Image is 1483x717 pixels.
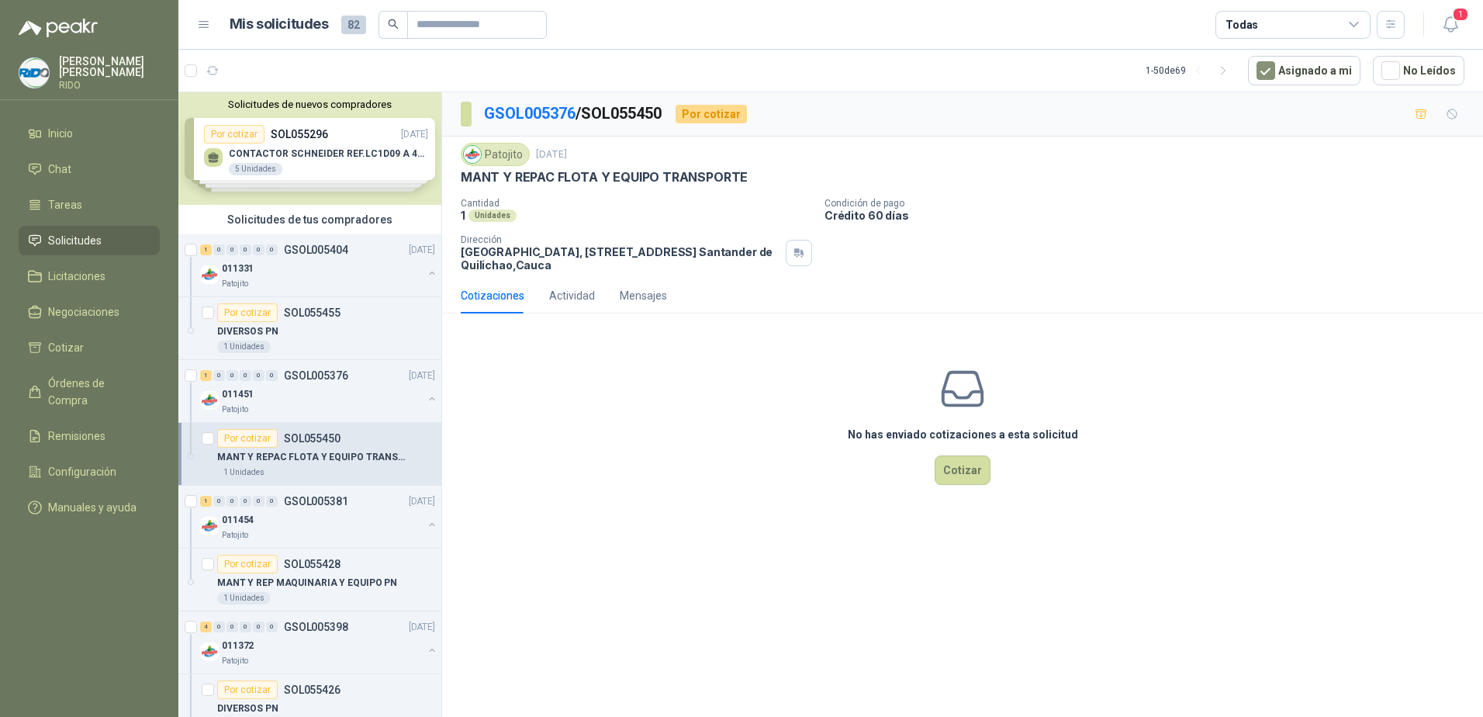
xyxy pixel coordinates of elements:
[226,244,238,255] div: 0
[213,370,225,381] div: 0
[48,196,82,213] span: Tareas
[48,268,105,285] span: Licitaciones
[48,232,102,249] span: Solicitudes
[549,287,595,304] div: Actividad
[284,370,348,381] p: GSOL005376
[222,655,248,667] p: Patojito
[824,198,1477,209] p: Condición de pago
[240,244,251,255] div: 0
[185,99,435,110] button: Solicitudes de nuevos compradores
[200,265,219,284] img: Company Logo
[461,143,530,166] div: Patojito
[824,209,1477,222] p: Crédito 60 días
[226,370,238,381] div: 0
[1248,56,1360,85] button: Asignado a mi
[468,210,517,222] div: Unidades
[1436,11,1464,39] button: 1
[222,262,254,276] p: 011331
[253,622,264,632] div: 0
[409,369,435,383] p: [DATE]
[217,303,278,322] div: Por cotizar
[461,234,780,245] p: Dirección
[284,622,348,632] p: GSOL005398
[253,370,264,381] div: 0
[48,303,119,320] span: Negociaciones
[266,370,278,381] div: 0
[240,370,251,381] div: 0
[200,366,438,416] a: 1 0 0 0 0 0 GSOL005376[DATE] Company Logo011451Patojito
[409,620,435,635] p: [DATE]
[200,517,219,535] img: Company Logo
[284,307,341,318] p: SOL055455
[48,339,84,356] span: Cotizar
[200,618,438,667] a: 4 0 0 0 0 0 GSOL005398[DATE] Company Logo011372Patojito
[676,105,747,123] div: Por cotizar
[230,13,329,36] h1: Mis solicitudes
[253,244,264,255] div: 0
[217,592,271,604] div: 1 Unidades
[200,244,212,255] div: 1
[48,375,145,409] span: Órdenes de Compra
[341,16,366,34] span: 82
[200,391,219,410] img: Company Logo
[217,681,278,699] div: Por cotizar
[217,450,410,465] p: MANT Y REPAC FLOTA Y EQUIPO TRANSPORTE
[213,622,225,632] div: 0
[461,198,812,209] p: Cantidad
[284,244,348,255] p: GSOL005404
[200,241,438,290] a: 1 0 0 0 0 0 GSOL005404[DATE] Company Logo011331Patojito
[388,19,399,29] span: search
[19,190,160,220] a: Tareas
[200,643,219,661] img: Company Logo
[409,494,435,509] p: [DATE]
[178,92,441,205] div: Solicitudes de nuevos compradoresPor cotizarSOL055296[DATE] CONTACTOR SCHNEIDER REF.LC1D09 A 440V...
[620,287,667,304] div: Mensajes
[409,243,435,258] p: [DATE]
[484,102,663,126] p: / SOL055450
[461,287,524,304] div: Cotizaciones
[240,622,251,632] div: 0
[284,559,341,570] p: SOL055428
[19,58,49,88] img: Company Logo
[217,341,271,353] div: 1 Unidades
[48,428,105,445] span: Remisiones
[222,513,254,528] p: 011454
[461,169,748,185] p: MANT Y REPAC FLOTA Y EQUIPO TRANSPORTE
[19,333,160,362] a: Cotizar
[59,56,160,78] p: [PERSON_NAME] [PERSON_NAME]
[200,496,212,507] div: 1
[848,426,1078,443] h3: No has enviado cotizaciones a esta solicitud
[222,639,254,653] p: 011372
[178,549,441,611] a: Por cotizarSOL055428MANT Y REP MAQUINARIA Y EQUIPO PN1 Unidades
[284,496,348,507] p: GSOL005381
[222,404,248,416] p: Patojito
[266,622,278,632] div: 0
[217,429,278,448] div: Por cotizar
[48,161,71,178] span: Chat
[59,81,160,90] p: RIDO
[222,278,248,290] p: Patojito
[217,324,278,339] p: DIVERSOS PN
[48,125,73,142] span: Inicio
[213,496,225,507] div: 0
[217,466,271,479] div: 1 Unidades
[266,496,278,507] div: 0
[178,205,441,234] div: Solicitudes de tus compradores
[935,455,990,485] button: Cotizar
[1225,16,1258,33] div: Todas
[461,209,465,222] p: 1
[19,493,160,522] a: Manuales y ayuda
[217,555,278,573] div: Por cotizar
[19,154,160,184] a: Chat
[1452,7,1469,22] span: 1
[19,119,160,148] a: Inicio
[536,147,567,162] p: [DATE]
[19,262,160,291] a: Licitaciones
[213,244,225,255] div: 0
[19,297,160,327] a: Negociaciones
[284,433,341,444] p: SOL055450
[1373,56,1464,85] button: No Leídos
[19,369,160,415] a: Órdenes de Compra
[464,146,481,163] img: Company Logo
[253,496,264,507] div: 0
